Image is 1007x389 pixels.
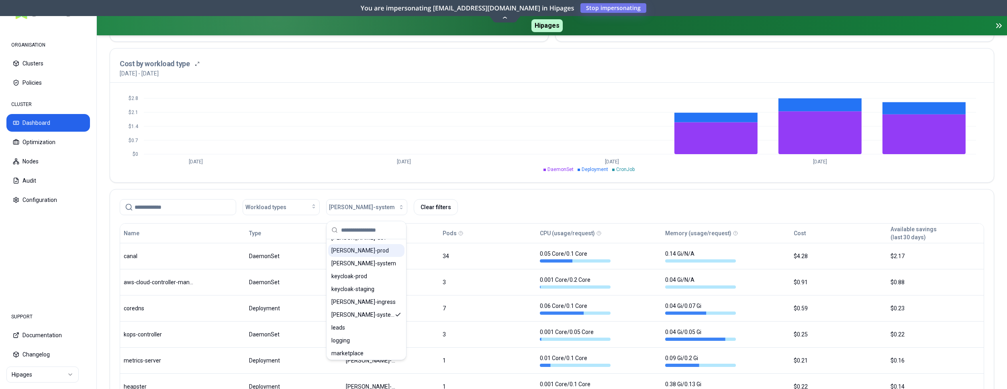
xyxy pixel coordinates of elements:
[6,37,90,53] div: ORGANISATION
[540,328,611,341] div: 0.001 Core / 0.05 Core
[794,278,883,286] div: $0.91
[331,311,395,319] span: kube-system
[6,133,90,151] button: Optimization
[6,55,90,72] button: Clusters
[331,246,389,255] span: kafka-prod
[6,153,90,170] button: Nodes
[540,225,595,241] button: CPU (usage/request)
[665,302,736,315] div: 0.04 Gi / 0.07 Gi
[327,239,406,360] div: Suggestions
[249,356,339,365] div: Deployment
[6,96,90,112] div: CLUSTER
[6,172,90,189] button: Audit
[331,272,367,280] span: keycloak-prod
[531,19,563,32] span: Hipages
[665,250,736,263] div: 0.14 Gi / N/A
[443,356,532,365] div: 1
[6,309,90,325] div: SUPPORT
[326,199,407,215] button: [PERSON_NAME]-system
[794,330,883,338] div: $0.25
[6,114,90,132] button: Dashboard
[443,330,532,338] div: 3
[245,203,286,211] span: Workload types
[794,304,883,312] div: $0.59
[443,304,532,312] div: 7
[891,252,980,260] div: $2.17
[124,356,194,365] div: metrics-server
[540,302,611,315] div: 0.06 Core / 0.1 Core
[616,167,635,172] span: CronJob
[891,225,937,241] button: Available savings(last 30 days)
[120,69,159,77] p: [DATE] - [DATE]
[547,167,574,172] span: DaemonSet
[329,203,395,211] span: [PERSON_NAME]-system
[6,346,90,363] button: Changelog
[243,199,320,215] button: Workload types
[665,276,736,289] div: 0.04 Gi / N/A
[540,250,611,263] div: 0.05 Core / 0.1 Core
[794,252,883,260] div: $4.28
[331,324,345,332] span: leads
[124,252,194,260] div: canal
[891,356,980,365] div: $0.16
[331,285,374,293] span: keycloak-staging
[540,354,611,367] div: 0.01 Core / 0.1 Core
[129,124,139,129] tspan: $1.4
[331,259,396,267] span: kafka-system
[891,278,980,286] div: $0.88
[414,199,458,215] button: Clear filters
[443,278,532,286] div: 3
[129,96,138,101] tspan: $2.8
[582,167,608,172] span: Deployment
[813,159,827,165] tspan: [DATE]
[124,225,139,241] button: Name
[397,159,411,165] tspan: [DATE]
[249,278,339,286] div: DaemonSet
[540,276,611,289] div: 0.001 Core / 0.2 Core
[249,225,261,241] button: Type
[120,58,190,69] h3: Cost by workload type
[124,278,194,286] div: aws-cloud-controller-manager
[331,349,364,357] span: marketplace
[129,138,138,143] tspan: $0.7
[346,356,397,365] div: kube-system
[443,225,457,241] button: Pods
[794,356,883,365] div: $0.21
[891,330,980,338] div: $0.22
[331,336,350,344] span: logging
[443,252,532,260] div: 34
[665,354,736,367] div: 0.09 Gi / 0.2 Gi
[6,326,90,344] button: Documentation
[129,110,138,115] tspan: $2.1
[331,298,396,306] span: kube-ingress
[6,191,90,209] button: Configuration
[189,159,203,165] tspan: [DATE]
[124,304,194,312] div: coredns
[891,304,980,312] div: $0.23
[249,304,339,312] div: Deployment
[794,225,806,241] button: Cost
[6,74,90,92] button: Policies
[124,330,194,338] div: kops-controller
[249,252,339,260] div: DaemonSet
[665,225,731,241] button: Memory (usage/request)
[133,151,138,157] tspan: $0
[665,328,736,341] div: 0.04 Gi / 0.05 Gi
[249,330,339,338] div: DaemonSet
[605,159,619,165] tspan: [DATE]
